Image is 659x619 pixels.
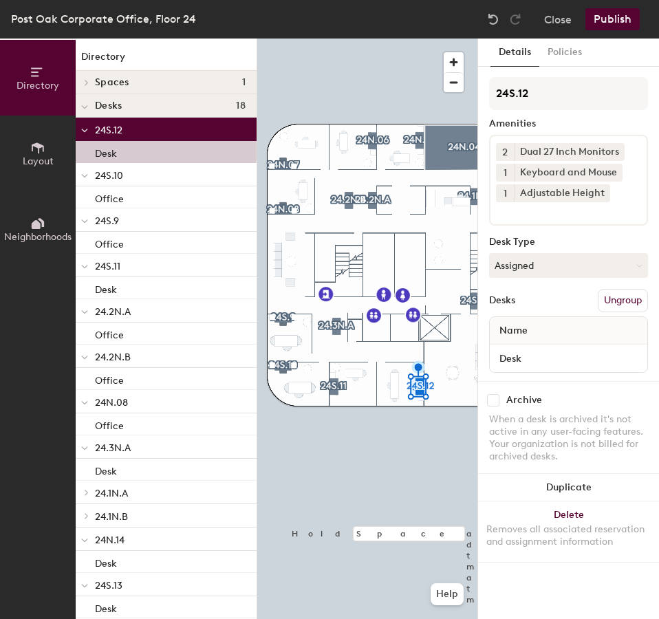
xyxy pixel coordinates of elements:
h1: Directory [76,50,257,71]
span: Neighborhoods [4,231,72,243]
button: Publish [585,8,640,30]
div: Archive [506,395,542,406]
span: 24.1N.B [95,511,128,523]
p: Desk [95,144,117,160]
button: Details [490,39,539,67]
button: Assigned [489,253,648,278]
p: Office [95,416,124,432]
span: 2 [502,145,508,160]
div: Adjustable Height [514,184,610,202]
div: Desks [489,295,515,306]
p: Office [95,235,124,250]
button: Duplicate [478,474,659,501]
button: Policies [539,39,590,67]
span: 24.3N.A [95,442,131,454]
div: Desk Type [489,237,648,248]
span: Name [493,318,534,343]
div: Post Oak Corporate Office, Floor 24 [11,10,196,28]
p: Desk [95,280,117,296]
span: 24N.08 [95,397,128,409]
p: Desk [95,599,117,615]
div: When a desk is archived it's not active in any user-facing features. Your organization is not bil... [489,413,648,463]
p: Desk [95,554,117,569]
button: 1 [496,164,514,182]
span: 1 [504,166,507,180]
button: DeleteRemoves all associated reservation and assignment information [478,501,659,562]
span: 24S.10 [95,170,123,182]
span: 24.1N.A [95,488,128,499]
button: 2 [496,143,514,161]
button: Ungroup [598,289,648,312]
span: 24S.11 [95,261,120,272]
span: 24N.14 [95,534,125,546]
span: 24S.12 [95,124,122,136]
p: Desk [95,461,117,477]
button: 1 [496,184,514,202]
div: Removes all associated reservation and assignment information [486,523,651,548]
span: 1 [504,186,507,201]
span: 24.2N.A [95,306,131,318]
span: Spaces [95,77,129,88]
div: Dual 27 Inch Monitors [514,143,625,161]
p: Office [95,189,124,205]
span: Desks [95,100,122,111]
span: 24S.9 [95,215,119,227]
div: Keyboard and Mouse [514,164,623,182]
img: Redo [508,12,522,26]
input: Unnamed desk [493,349,645,368]
span: 24S.13 [95,580,122,591]
button: Close [544,8,572,30]
span: 18 [236,100,246,111]
span: 24.2N.B [95,351,131,363]
div: Amenities [489,118,648,129]
p: Office [95,371,124,387]
p: Office [95,325,124,341]
button: Help [431,583,464,605]
span: 1 [242,77,246,88]
img: Undo [486,12,500,26]
span: Layout [23,155,54,167]
span: Directory [17,80,59,91]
